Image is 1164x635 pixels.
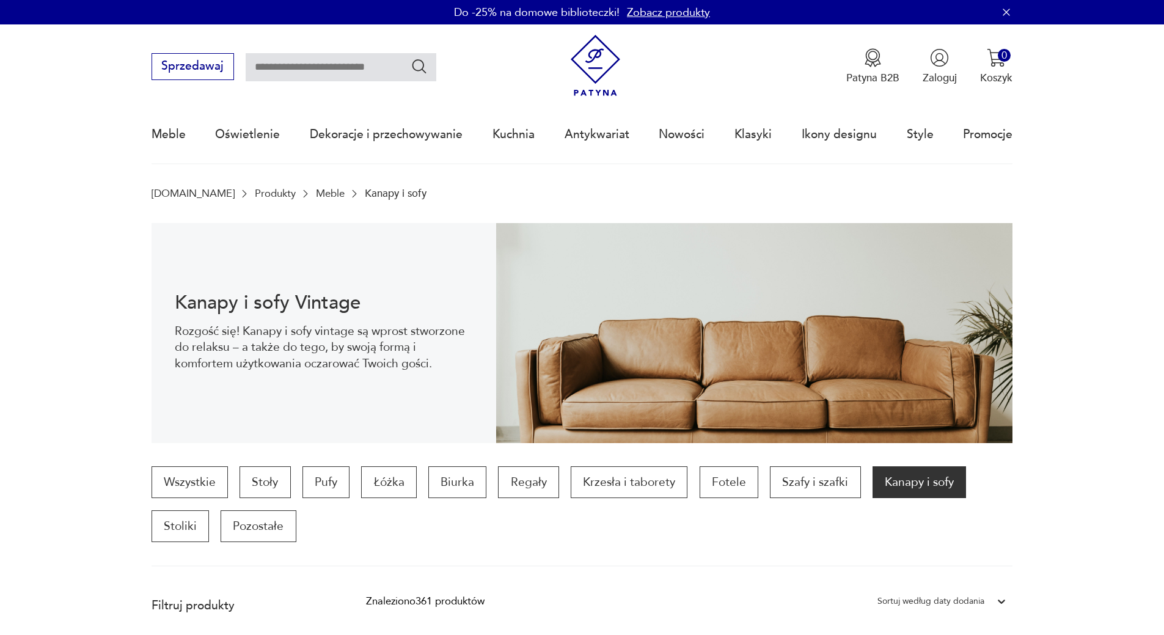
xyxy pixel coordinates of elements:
[863,48,882,67] img: Ikona medalu
[310,106,463,163] a: Dekoracje i przechowywanie
[770,466,860,498] a: Szafy i szafki
[302,466,350,498] a: Pufy
[923,48,957,85] button: Zaloguj
[215,106,280,163] a: Oświetlenie
[930,48,949,67] img: Ikonka użytkownika
[700,466,758,498] a: Fotele
[659,106,705,163] a: Nowości
[907,106,934,163] a: Style
[571,466,687,498] a: Krzesła i taborety
[221,510,296,542] a: Pozostałe
[152,62,234,72] a: Sprzedawaj
[365,188,426,199] p: Kanapy i sofy
[152,598,331,614] p: Filtruj produkty
[987,48,1006,67] img: Ikona koszyka
[492,106,535,163] a: Kuchnia
[734,106,772,163] a: Klasyki
[923,71,957,85] p: Zaloguj
[152,188,235,199] a: [DOMAIN_NAME]
[411,57,428,75] button: Szukaj
[152,106,186,163] a: Meble
[498,466,558,498] a: Regały
[846,48,899,85] a: Ikona medaluPatyna B2B
[428,466,486,498] a: Biurka
[152,53,234,80] button: Sprzedawaj
[152,510,209,542] a: Stoliki
[627,5,710,20] a: Zobacz produkty
[802,106,877,163] a: Ikony designu
[361,466,416,498] a: Łóżka
[998,49,1011,62] div: 0
[873,466,966,498] a: Kanapy i sofy
[152,466,228,498] a: Wszystkie
[846,71,899,85] p: Patyna B2B
[496,223,1013,443] img: 4dcd11543b3b691785adeaf032051535.jpg
[240,466,290,498] a: Stoły
[980,71,1012,85] p: Koszyk
[565,106,629,163] a: Antykwariat
[963,106,1012,163] a: Promocje
[316,188,345,199] a: Meble
[846,48,899,85] button: Patyna B2B
[454,5,620,20] p: Do -25% na domowe biblioteczki!
[565,35,626,97] img: Patyna - sklep z meblami i dekoracjami vintage
[366,593,485,609] div: Znaleziono 361 produktów
[980,48,1012,85] button: 0Koszyk
[877,593,984,609] div: Sortuj według daty dodania
[175,323,472,372] p: Rozgość się! Kanapy i sofy vintage są wprost stworzone do relaksu – a także do tego, by swoją for...
[255,188,296,199] a: Produkty
[175,294,472,312] h1: Kanapy i sofy Vintage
